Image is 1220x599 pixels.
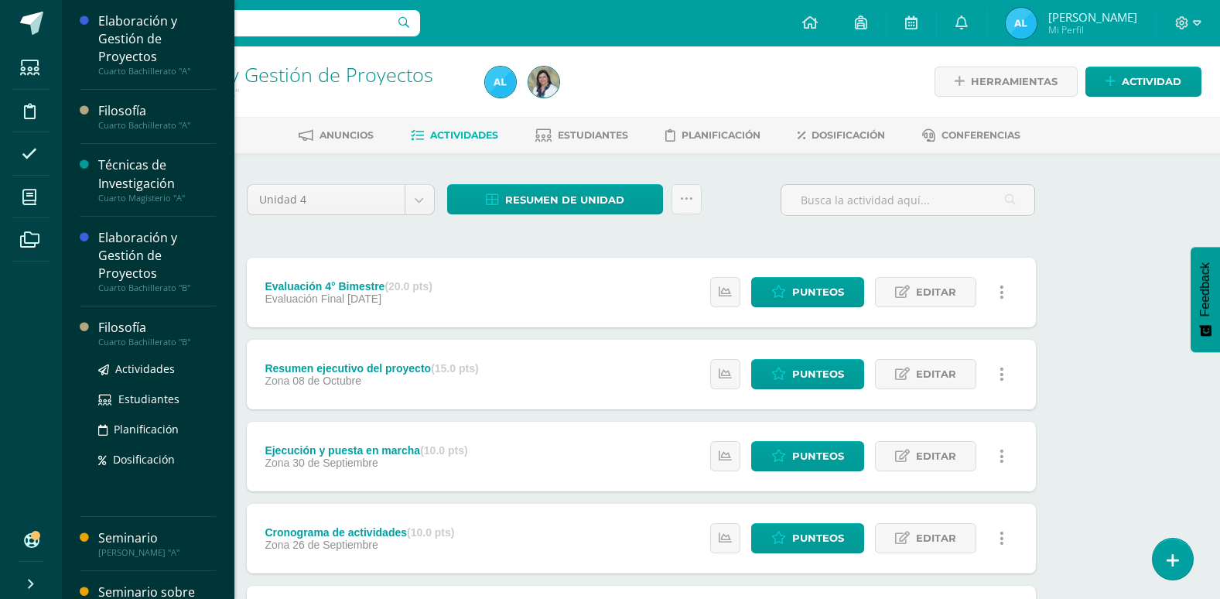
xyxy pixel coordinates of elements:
[792,360,844,388] span: Punteos
[916,360,956,388] span: Editar
[265,457,289,469] span: Zona
[682,129,760,141] span: Planificación
[113,452,175,467] span: Dosificación
[121,85,466,100] div: Cuarto Bachillerato 'A'
[411,123,498,148] a: Actividades
[792,278,844,306] span: Punteos
[1048,9,1137,25] span: [PERSON_NAME]
[98,450,216,468] a: Dosificación
[941,129,1020,141] span: Conferencias
[1198,262,1212,317] span: Feedback
[259,185,393,214] span: Unidad 4
[265,444,467,457] div: Ejecución y puesta en marcha
[792,524,844,553] span: Punteos
[1191,247,1220,352] button: Feedback - Mostrar encuesta
[98,529,216,547] div: Seminario
[407,526,454,539] strong: (10.0 pts)
[98,229,216,282] div: Elaboración y Gestión de Proyectos
[320,129,374,141] span: Anuncios
[98,120,216,131] div: Cuarto Bachillerato "A"
[916,442,956,471] span: Editar
[265,526,454,539] div: Cronograma de actividades
[98,282,216,293] div: Cuarto Bachillerato "B"
[299,123,374,148] a: Anuncios
[265,293,344,305] span: Evaluación Final
[265,362,478,375] div: Resumen ejecutivo del proyecto
[916,524,956,553] span: Editar
[922,123,1020,148] a: Conferencias
[798,123,885,148] a: Dosificación
[98,229,216,293] a: Elaboración y Gestión de ProyectosCuarto Bachillerato "B"
[265,539,289,551] span: Zona
[98,156,216,203] a: Técnicas de InvestigaciónCuarto Magisterio "A"
[98,102,216,120] div: Filosofía
[98,102,216,131] a: FilosofíaCuarto Bachillerato "A"
[115,361,175,376] span: Actividades
[98,337,216,347] div: Cuarto Bachillerato "B"
[98,12,216,66] div: Elaboración y Gestión de Proyectos
[98,319,216,337] div: Filosofía
[98,66,216,77] div: Cuarto Bachillerato "A"
[485,67,516,98] img: e80d1606b567dfa722bc6faa0bb51974.png
[72,10,420,36] input: Busca un usuario...
[751,359,864,389] a: Punteos
[118,392,179,406] span: Estudiantes
[665,123,760,148] a: Planificación
[384,280,432,293] strong: (20.0 pts)
[751,277,864,307] a: Punteos
[292,375,361,387] span: 08 de Octubre
[535,123,628,148] a: Estudiantes
[265,375,289,387] span: Zona
[98,547,216,558] div: [PERSON_NAME] "A"
[347,293,381,305] span: [DATE]
[1048,23,1137,36] span: Mi Perfil
[431,362,478,375] strong: (15.0 pts)
[505,186,624,214] span: Resumen de unidad
[1006,8,1037,39] img: e80d1606b567dfa722bc6faa0bb51974.png
[1085,67,1201,97] a: Actividad
[971,67,1058,96] span: Herramientas
[98,360,216,378] a: Actividades
[781,185,1034,215] input: Busca la actividad aquí...
[935,67,1078,97] a: Herramientas
[792,442,844,471] span: Punteos
[751,523,864,553] a: Punteos
[265,280,432,293] div: Evaluación 4° Bimestre
[98,529,216,558] a: Seminario[PERSON_NAME] "A"
[430,129,498,141] span: Actividades
[98,420,216,438] a: Planificación
[916,278,956,306] span: Editar
[98,390,216,408] a: Estudiantes
[751,441,864,471] a: Punteos
[292,457,378,469] span: 30 de Septiembre
[98,193,216,204] div: Cuarto Magisterio "A"
[98,156,216,192] div: Técnicas de Investigación
[98,319,216,347] a: FilosofíaCuarto Bachillerato "B"
[812,129,885,141] span: Dosificación
[558,129,628,141] span: Estudiantes
[121,63,466,85] h1: Elaboración y Gestión de Proyectos
[1122,67,1181,96] span: Actividad
[420,444,467,457] strong: (10.0 pts)
[292,539,378,551] span: 26 de Septiembre
[121,61,433,87] a: Elaboración y Gestión de Proyectos
[98,12,216,77] a: Elaboración y Gestión de ProyectosCuarto Bachillerato "A"
[528,67,559,98] img: ddd9173603c829309f2e28ae9f8beb11.png
[447,184,663,214] a: Resumen de unidad
[114,422,179,436] span: Planificación
[248,185,434,214] a: Unidad 4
